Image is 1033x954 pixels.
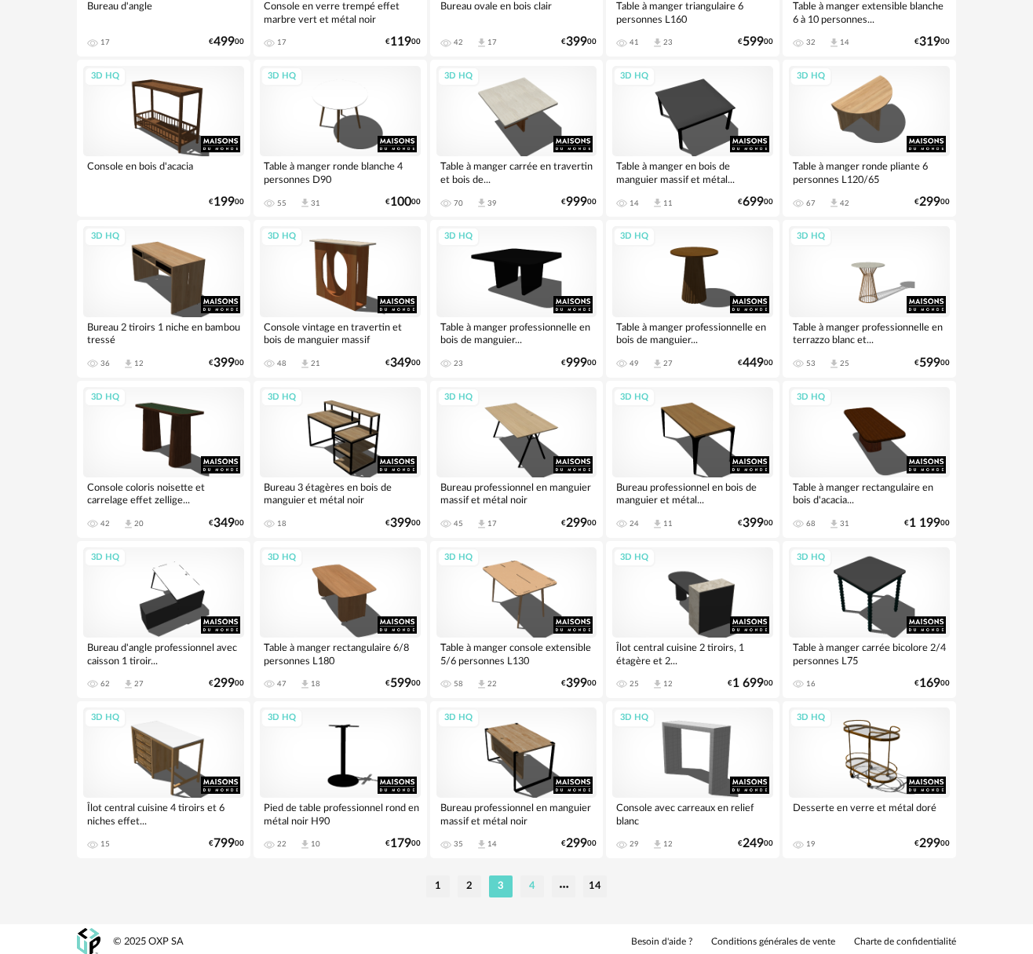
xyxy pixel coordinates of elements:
[454,519,463,528] div: 45
[77,381,250,538] a: 3D HQ Console coloris noisette et carrelage effet zellige... 42 Download icon 20 €34900
[84,67,126,86] div: 3D HQ
[783,541,956,698] a: 3D HQ Table à manger carrée bicolore 2/4 personnes L75 16 €16900
[277,679,287,689] div: 47
[652,839,663,850] span: Download icon
[436,638,597,669] div: Table à manger console extensible 5/6 personnes L130
[122,678,134,690] span: Download icon
[100,519,110,528] div: 42
[390,197,411,207] span: 100
[630,199,639,208] div: 14
[663,839,673,849] div: 12
[77,220,250,377] a: 3D HQ Bureau 2 tiroirs 1 niche en bambou tressé 36 Download icon 12 €39900
[113,935,184,949] div: © 2025 OXP SA
[652,678,663,690] span: Download icon
[789,798,950,829] div: Desserte en verre et métal doré
[652,358,663,370] span: Download icon
[919,839,940,849] span: 299
[385,37,421,47] div: € 00
[214,197,235,207] span: 199
[436,317,597,349] div: Table à manger professionnelle en bois de manguier...
[84,227,126,247] div: 3D HQ
[652,197,663,209] span: Download icon
[487,519,497,528] div: 17
[630,38,639,47] div: 41
[606,541,779,698] a: 3D HQ Îlot central cuisine 2 tiroirs, 1 étagère et 2... 25 Download icon 12 €1 69900
[914,358,950,368] div: € 00
[261,227,303,247] div: 3D HQ
[476,37,487,49] span: Download icon
[260,317,421,349] div: Console vintage en travertin et bois de manguier massif
[261,388,303,408] div: 3D HQ
[789,477,950,509] div: Table à manger rectangulaire en bois d'acacia...
[840,359,849,368] div: 25
[134,519,144,528] div: 20
[390,518,411,528] span: 399
[277,199,287,208] div: 55
[254,60,427,217] a: 3D HQ Table à manger ronde blanche 4 personnes D90 55 Download icon 31 €10000
[711,936,835,949] a: Conditions générales de vente
[254,541,427,698] a: 3D HQ Table à manger rectangulaire 6/8 personnes L180 47 Download icon 18 €59900
[487,38,497,47] div: 17
[919,358,940,368] span: 599
[783,701,956,858] a: 3D HQ Desserte en verre et métal doré 19 €29900
[83,477,244,509] div: Console coloris noisette et carrelage effet zellige...
[487,839,497,849] div: 14
[437,708,480,728] div: 3D HQ
[790,67,832,86] div: 3D HQ
[561,518,597,528] div: € 00
[783,220,956,377] a: 3D HQ Table à manger professionnelle en terrazzo blanc et... 53 Download icon 25 €59900
[299,358,311,370] span: Download icon
[277,839,287,849] div: 22
[487,679,497,689] div: 22
[652,37,663,49] span: Download icon
[209,518,244,528] div: € 00
[613,548,655,568] div: 3D HQ
[663,38,673,47] div: 23
[732,678,764,689] span: 1 699
[260,798,421,829] div: Pied de table professionnel rond en métal noir H90
[840,38,849,47] div: 14
[630,359,639,368] div: 49
[299,678,311,690] span: Download icon
[914,839,950,849] div: € 00
[209,358,244,368] div: € 00
[743,197,764,207] span: 699
[437,67,480,86] div: 3D HQ
[77,541,250,698] a: 3D HQ Bureau d'angle professionnel avec caisson 1 tiroir... 62 Download icon 27 €29900
[914,678,950,689] div: € 00
[806,839,816,849] div: 19
[84,708,126,728] div: 3D HQ
[783,381,956,538] a: 3D HQ Table à manger rectangulaire en bois d'acacia... 68 Download icon 31 €1 19900
[436,477,597,509] div: Bureau professionnel en manguier massif et métal noir
[385,839,421,849] div: € 00
[214,37,235,47] span: 499
[806,679,816,689] div: 16
[566,678,587,689] span: 399
[100,38,110,47] div: 17
[311,199,320,208] div: 31
[790,388,832,408] div: 3D HQ
[561,678,597,689] div: € 00
[789,317,950,349] div: Table à manger professionnelle en terrazzo blanc et...
[299,197,311,209] span: Download icon
[209,197,244,207] div: € 00
[476,839,487,850] span: Download icon
[261,67,303,86] div: 3D HQ
[828,358,840,370] span: Download icon
[214,518,235,528] span: 349
[919,197,940,207] span: 299
[612,156,773,188] div: Table à manger en bois de manguier massif et métal...
[122,518,134,530] span: Download icon
[631,936,692,949] a: Besoin d'aide ?
[561,37,597,47] div: € 00
[436,156,597,188] div: Table à manger carrée en travertin et bois de...
[476,197,487,209] span: Download icon
[743,839,764,849] span: 249
[566,518,587,528] span: 299
[134,359,144,368] div: 12
[454,199,463,208] div: 70
[437,548,480,568] div: 3D HQ
[489,875,513,897] li: 3
[904,518,950,528] div: € 00
[613,708,655,728] div: 3D HQ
